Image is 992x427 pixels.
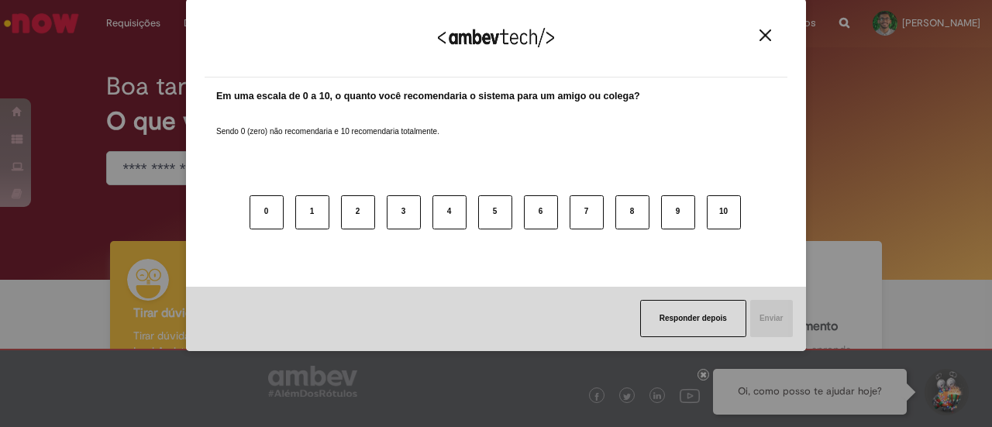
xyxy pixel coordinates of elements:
[341,195,375,229] button: 2
[250,195,284,229] button: 0
[661,195,695,229] button: 9
[755,29,776,42] button: Close
[640,300,746,337] button: Responder depois
[216,108,439,137] label: Sendo 0 (zero) não recomendaria e 10 recomendaria totalmente.
[216,89,640,104] label: Em uma escala de 0 a 10, o quanto você recomendaria o sistema para um amigo ou colega?
[524,195,558,229] button: 6
[295,195,329,229] button: 1
[707,195,741,229] button: 10
[432,195,467,229] button: 4
[615,195,649,229] button: 8
[570,195,604,229] button: 7
[478,195,512,229] button: 5
[387,195,421,229] button: 3
[759,29,771,41] img: Close
[438,28,554,47] img: Logo Ambevtech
